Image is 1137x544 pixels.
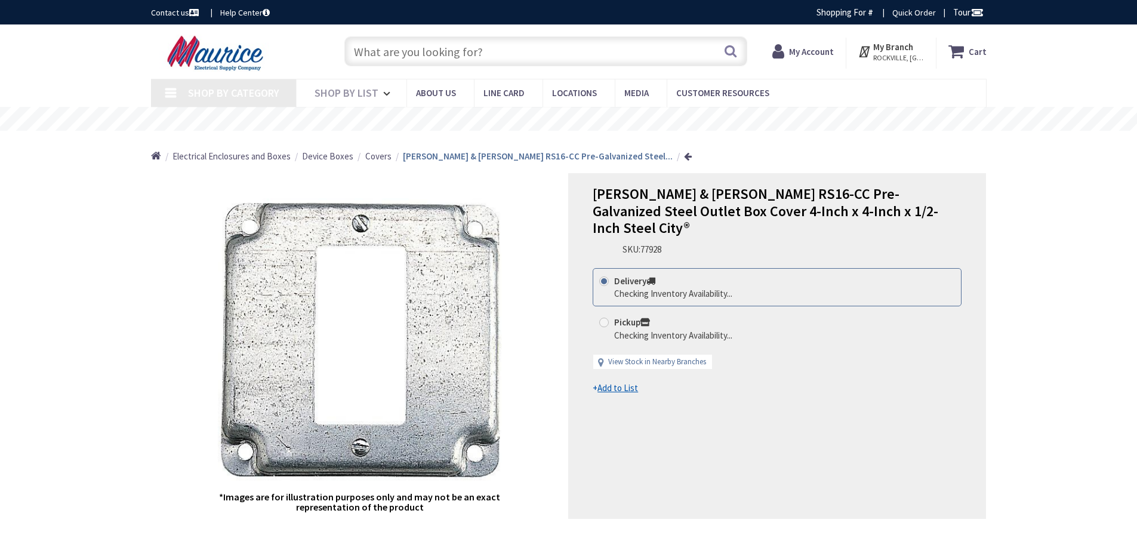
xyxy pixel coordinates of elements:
[969,41,987,62] strong: Cart
[816,7,866,18] span: Shopping For
[218,492,502,513] h5: *Images are for illustration purposes only and may not be an exact representation of the product
[624,87,649,99] span: Media
[640,244,661,255] span: 77928
[416,87,456,99] span: About us
[953,7,984,18] span: Tour
[873,53,924,63] span: ROCKVILLE, [GEOGRAPHIC_DATA]
[597,382,638,394] u: Add to List
[151,35,283,72] img: Maurice Electrical Supply Company
[948,41,987,62] a: Cart
[608,356,706,368] a: View Stock in Nearby Branches
[868,7,873,18] strong: #
[772,41,834,62] a: My Account
[623,243,661,256] div: SKU:
[302,150,353,162] a: Device Boxes
[218,198,502,482] img: Thomas & Betts RS16-CC Pre-Galvanized Steel Outlet Box Cover 4-Inch x 4-Inch x 1/2-Inch Steel City®
[676,87,769,99] span: Customer Resources
[172,150,291,162] a: Electrical Enclosures and Boxes
[365,150,392,162] a: Covers
[614,275,655,287] strong: Delivery
[151,7,201,19] a: Contact us
[593,382,638,394] a: +Add to List
[403,150,673,162] strong: [PERSON_NAME] & [PERSON_NAME] RS16-CC Pre-Galvanized Steel...
[614,329,732,342] div: Checking Inventory Availability...
[614,316,650,328] strong: Pickup
[220,7,270,19] a: Help Center
[789,46,834,57] strong: My Account
[315,86,378,100] span: Shop By List
[344,36,747,66] input: What are you looking for?
[483,87,525,99] span: Line Card
[593,382,638,394] span: +
[593,185,938,238] span: [PERSON_NAME] & [PERSON_NAME] RS16-CC Pre-Galvanized Steel Outlet Box Cover 4-Inch x 4-Inch x 1/2...
[614,287,732,300] div: Checking Inventory Availability...
[892,7,936,19] a: Quick Order
[873,41,913,53] strong: My Branch
[858,41,924,62] div: My Branch ROCKVILLE, [GEOGRAPHIC_DATA]
[188,86,279,100] span: Shop By Category
[552,87,597,99] span: Locations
